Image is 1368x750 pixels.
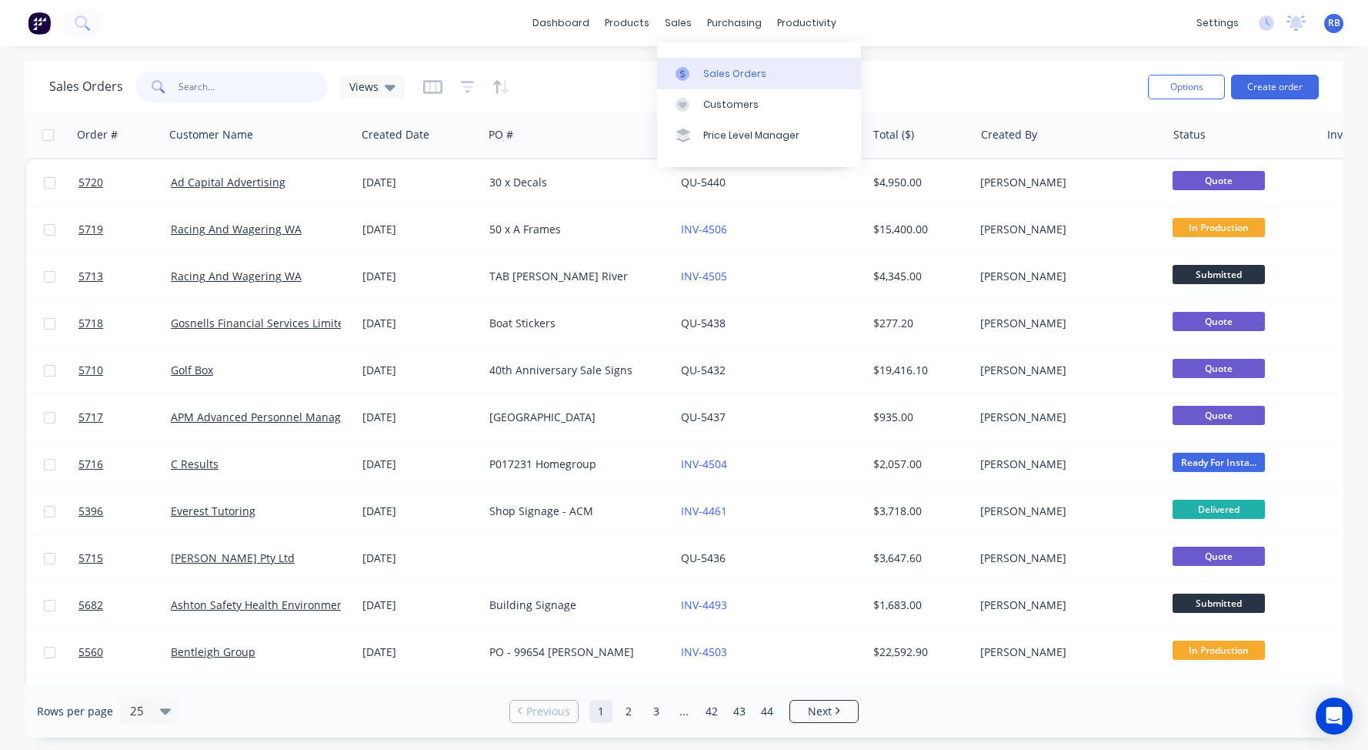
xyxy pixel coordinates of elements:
div: $4,950.00 [873,175,963,190]
a: Ad Capital Advertising [171,175,285,189]
div: TAB [PERSON_NAME] River [489,269,660,284]
div: [DATE] [362,551,477,566]
span: 5716 [78,457,103,472]
a: QU-5440 [681,175,726,189]
a: 5720 [78,159,171,206]
div: $15,400.00 [873,222,963,237]
div: [PERSON_NAME] [980,175,1151,190]
div: Sales Orders [703,67,766,81]
a: Next page [790,704,858,719]
div: 40th Anniversary Sale Signs [489,363,660,378]
h1: Sales Orders [49,79,123,94]
a: Page 44 [756,700,779,723]
div: $3,718.00 [873,504,963,519]
a: QU-5437 [681,410,726,424]
div: [DATE] [362,316,477,331]
a: Racing And Wagering WA [171,269,302,283]
div: [PERSON_NAME] [980,316,1151,331]
a: Racing And Wagering WA [171,222,302,236]
a: Everest Tutoring [171,504,255,518]
div: $2,057.00 [873,457,963,472]
div: products [597,12,657,35]
button: Options [1148,75,1225,99]
div: $277.20 [873,316,963,331]
div: $935.00 [873,410,963,425]
a: 5719 [78,206,171,253]
button: Create order [1231,75,1319,99]
div: Shop Signage - ACM [489,504,660,519]
a: 5682 [78,582,171,628]
div: $3,647.60 [873,551,963,566]
a: INV-4504 [681,457,727,471]
div: $4,345.00 [873,269,963,284]
span: 5717 [78,410,103,425]
a: dashboard [525,12,597,35]
span: 5396 [78,504,103,519]
span: Views [349,79,379,95]
a: QU-5436 [681,551,726,565]
a: [PERSON_NAME] Pty Ltd [171,551,295,565]
span: 5719 [78,222,103,237]
div: [DATE] [362,222,477,237]
div: [DATE] [362,457,477,472]
span: 5710 [78,363,103,378]
div: [PERSON_NAME] [980,269,1151,284]
a: Golf Box [171,363,213,377]
span: Submitted [1173,594,1265,613]
span: Quote [1173,171,1265,190]
div: $1,683.00 [873,598,963,613]
span: Quote [1173,406,1265,425]
a: Page 2 [617,700,640,723]
div: purchasing [699,12,769,35]
a: 5716 [78,441,171,487]
a: 5560 [78,629,171,675]
a: INV-4505 [681,269,727,283]
span: RB [1328,16,1340,30]
span: Next [808,704,832,719]
a: 5710 [78,347,171,393]
div: [DATE] [362,363,477,378]
a: Jump forward [672,700,696,723]
div: $19,416.10 [873,363,963,378]
span: 5718 [78,316,103,331]
div: [DATE] [362,175,477,190]
a: Ashton Safety Health Environment [171,598,348,612]
a: Previous page [510,704,578,719]
a: QU-5432 [681,363,726,377]
div: Open Intercom Messenger [1316,698,1353,735]
div: [PERSON_NAME] [980,410,1151,425]
div: sales [657,12,699,35]
span: 5682 [78,598,103,613]
span: 5560 [78,645,103,660]
div: [PERSON_NAME] [980,363,1151,378]
div: productivity [769,12,844,35]
a: 5715 [78,535,171,581]
div: $22,592.90 [873,645,963,660]
div: Price Level Manager [703,129,799,142]
span: Rows per page [37,704,113,719]
img: Factory [28,12,51,35]
a: INV-4461 [681,504,727,518]
div: settings [1189,12,1246,35]
span: In Production [1173,641,1265,660]
div: [PERSON_NAME] [980,504,1151,519]
div: Created By [981,127,1037,142]
span: Previous [526,704,570,719]
span: Quote [1173,359,1265,378]
a: Page 43 [728,700,751,723]
div: PO # [489,127,513,142]
div: P017231 Homegroup [489,457,660,472]
a: 5396 [78,488,171,534]
a: QU-5438 [681,316,726,330]
a: APM Advanced Personnel Management [171,410,374,424]
a: Gosnells Financial Services Limited [171,316,351,330]
span: Submitted [1173,265,1265,284]
a: 5713 [78,253,171,300]
div: 30 x Decals [489,175,660,190]
div: [DATE] [362,410,477,425]
div: [PERSON_NAME] [980,222,1151,237]
a: Page 42 [700,700,723,723]
span: Ready For Insta... [1173,453,1265,472]
div: PO - 99654 [PERSON_NAME] [489,645,660,660]
div: Order # [77,127,118,142]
